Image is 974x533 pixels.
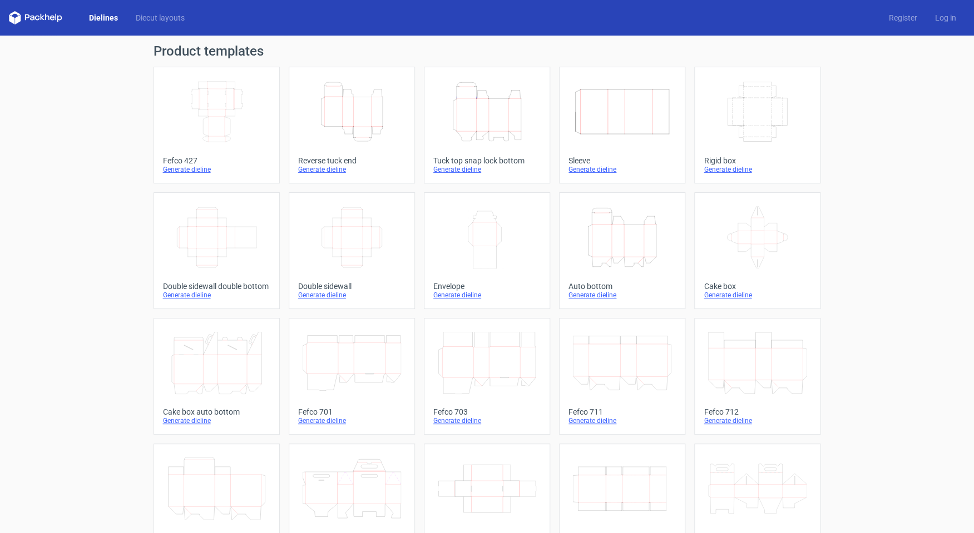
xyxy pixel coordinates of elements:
[154,44,821,58] h1: Product templates
[694,67,820,183] a: Rigid boxGenerate dieline
[154,67,280,183] a: Fefco 427Generate dieline
[424,192,550,309] a: EnvelopeGenerate dieline
[163,416,270,425] div: Generate dieline
[559,318,685,435] a: Fefco 711Generate dieline
[424,67,550,183] a: Tuck top snap lock bottomGenerate dieline
[704,416,811,425] div: Generate dieline
[163,156,270,165] div: Fefco 427
[880,12,926,23] a: Register
[433,165,541,174] div: Generate dieline
[568,407,676,416] div: Fefco 711
[289,192,415,309] a: Double sidewallGenerate dieline
[163,282,270,291] div: Double sidewall double bottom
[154,318,280,435] a: Cake box auto bottomGenerate dieline
[568,165,676,174] div: Generate dieline
[704,291,811,300] div: Generate dieline
[568,416,676,425] div: Generate dieline
[559,67,685,183] a: SleeveGenerate dieline
[298,291,406,300] div: Generate dieline
[559,192,685,309] a: Auto bottomGenerate dieline
[926,12,965,23] a: Log in
[298,282,406,291] div: Double sidewall
[433,156,541,165] div: Tuck top snap lock bottom
[289,67,415,183] a: Reverse tuck endGenerate dieline
[424,318,550,435] a: Fefco 703Generate dieline
[163,291,270,300] div: Generate dieline
[568,282,676,291] div: Auto bottom
[298,416,406,425] div: Generate dieline
[433,291,541,300] div: Generate dieline
[163,165,270,174] div: Generate dieline
[433,416,541,425] div: Generate dieline
[704,407,811,416] div: Fefco 712
[694,192,820,309] a: Cake boxGenerate dieline
[433,407,541,416] div: Fefco 703
[433,282,541,291] div: Envelope
[694,318,820,435] a: Fefco 712Generate dieline
[289,318,415,435] a: Fefco 701Generate dieline
[568,291,676,300] div: Generate dieline
[154,192,280,309] a: Double sidewall double bottomGenerate dieline
[704,282,811,291] div: Cake box
[127,12,194,23] a: Diecut layouts
[298,156,406,165] div: Reverse tuck end
[298,165,406,174] div: Generate dieline
[298,407,406,416] div: Fefco 701
[163,407,270,416] div: Cake box auto bottom
[704,165,811,174] div: Generate dieline
[80,12,127,23] a: Dielines
[568,156,676,165] div: Sleeve
[704,156,811,165] div: Rigid box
